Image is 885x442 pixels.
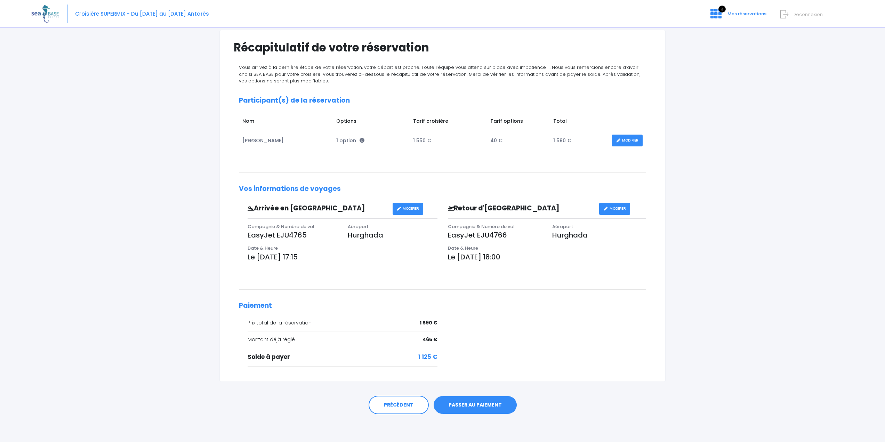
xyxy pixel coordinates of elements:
[418,353,437,362] span: 1 125 €
[348,223,369,230] span: Aéroport
[727,10,766,17] span: Mes réservations
[248,230,337,240] p: EasyJet EJU4765
[550,131,608,150] td: 1 590 €
[448,223,515,230] span: Compagnie & Numéro de vol
[443,204,599,212] h3: Retour d'[GEOGRAPHIC_DATA]
[336,137,364,144] span: 1 option
[393,203,424,215] a: MODIFIER
[333,114,410,131] td: Options
[348,230,437,240] p: Hurghada
[552,230,646,240] p: Hurghada
[718,6,726,13] span: 3
[487,131,550,150] td: 40 €
[248,336,437,343] div: Montant déjà réglé
[487,114,550,131] td: Tarif options
[234,41,651,54] h1: Récapitulatif de votre réservation
[410,114,487,131] td: Tarif croisière
[448,245,478,251] span: Date & Heure
[550,114,608,131] td: Total
[248,353,437,362] div: Solde à payer
[705,13,771,19] a: 3 Mes réservations
[420,319,437,327] span: 1 590 €
[242,204,393,212] h3: Arrivée en [GEOGRAPHIC_DATA]
[239,114,333,131] td: Nom
[423,336,437,343] span: 465 €
[239,97,646,105] h2: Participant(s) de la réservation
[239,185,646,193] h2: Vos informations de voyages
[793,11,823,18] span: Déconnexion
[248,223,314,230] span: Compagnie & Numéro de vol
[448,252,646,262] p: Le [DATE] 18:00
[612,135,643,147] a: MODIFIER
[248,245,278,251] span: Date & Heure
[448,230,542,240] p: EasyJet EJU4766
[410,131,487,150] td: 1 550 €
[434,396,517,414] a: PASSER AU PAIEMENT
[248,252,437,262] p: Le [DATE] 17:15
[75,10,209,17] span: Croisière SUPERMIX - Du [DATE] au [DATE] Antarès
[239,131,333,150] td: [PERSON_NAME]
[239,64,640,84] span: Vous arrivez à la dernière étape de votre réservation, votre départ est proche. Toute l’équipe vo...
[248,319,437,327] div: Prix total de la réservation
[552,223,573,230] span: Aéroport
[369,396,429,415] a: PRÉCÉDENT
[239,302,646,310] h2: Paiement
[599,203,630,215] a: MODIFIER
